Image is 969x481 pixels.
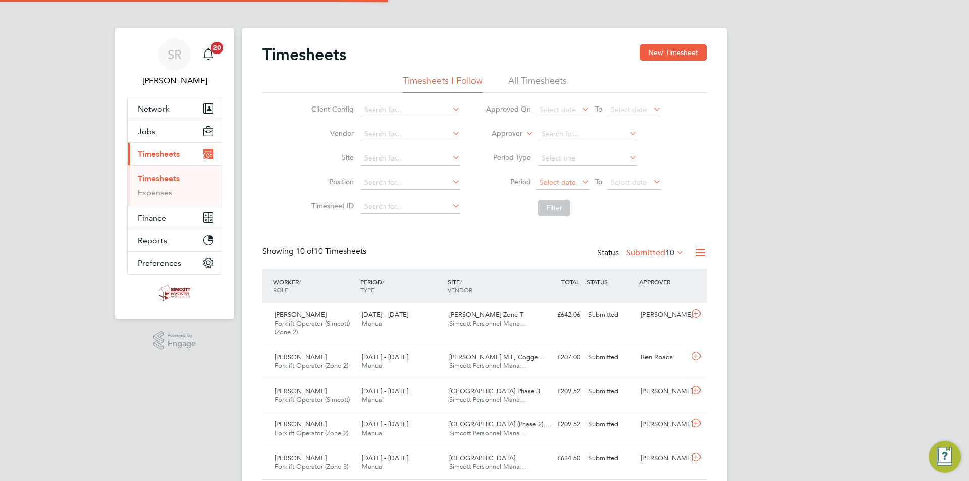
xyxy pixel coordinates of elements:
[449,310,523,319] span: [PERSON_NAME] Zone T
[445,273,532,299] div: SITE
[362,462,384,471] span: Manual
[273,286,288,294] span: ROLE
[128,120,222,142] button: Jobs
[275,454,327,462] span: [PERSON_NAME]
[153,331,196,350] a: Powered byEngage
[275,429,348,437] span: Forklift Operator (Zone 2)
[637,383,689,400] div: [PERSON_NAME]
[115,28,234,319] nav: Main navigation
[382,278,384,286] span: /
[362,353,408,361] span: [DATE] - [DATE]
[159,285,191,301] img: simcott-logo-retina.png
[275,310,327,319] span: [PERSON_NAME]
[308,201,354,210] label: Timesheet ID
[449,429,526,437] span: Simcott Personnel Mana…
[561,278,579,286] span: TOTAL
[486,177,531,186] label: Period
[449,361,526,370] span: Simcott Personnel Mana…
[929,441,961,473] button: Engage Resource Center
[362,361,384,370] span: Manual
[275,353,327,361] span: [PERSON_NAME]
[532,307,584,324] div: £642.06
[584,416,637,433] div: Submitted
[584,273,637,291] div: STATUS
[449,454,515,462] span: [GEOGRAPHIC_DATA]
[362,310,408,319] span: [DATE] - [DATE]
[127,75,222,87] span: Scott Ridgers
[538,200,570,216] button: Filter
[532,383,584,400] div: £209.52
[584,450,637,467] div: Submitted
[128,229,222,251] button: Reports
[138,188,172,197] a: Expenses
[361,176,460,190] input: Search for...
[362,420,408,429] span: [DATE] - [DATE]
[127,38,222,87] a: SR[PERSON_NAME]
[361,103,460,117] input: Search for...
[532,450,584,467] div: £634.50
[271,273,358,299] div: WORKER
[360,286,374,294] span: TYPE
[508,75,567,93] li: All Timesheets
[128,252,222,274] button: Preferences
[477,129,522,139] label: Approver
[168,331,196,340] span: Powered by
[138,149,180,159] span: Timesheets
[637,307,689,324] div: [PERSON_NAME]
[362,454,408,462] span: [DATE] - [DATE]
[592,175,605,188] span: To
[308,129,354,138] label: Vendor
[448,286,472,294] span: VENDOR
[275,420,327,429] span: [PERSON_NAME]
[611,105,647,114] span: Select date
[275,462,348,471] span: Forklift Operator (Zone 3)
[584,383,637,400] div: Submitted
[592,102,605,116] span: To
[449,319,526,328] span: Simcott Personnel Mana…
[361,127,460,141] input: Search for...
[128,165,222,206] div: Timesheets
[403,75,483,93] li: Timesheets I Follow
[262,246,368,257] div: Showing
[138,258,181,268] span: Preferences
[637,349,689,366] div: Ben Roads
[275,361,348,370] span: Forklift Operator (Zone 2)
[637,450,689,467] div: [PERSON_NAME]
[626,248,684,258] label: Submitted
[296,246,314,256] span: 10 of
[637,273,689,291] div: APPROVER
[640,44,707,61] button: New Timesheet
[275,319,350,336] span: Forklift Operator (Simcott) (Zone 2)
[597,246,686,260] div: Status
[449,395,526,404] span: Simcott Personnel Mana…
[460,278,462,286] span: /
[540,178,576,187] span: Select date
[138,213,166,223] span: Finance
[168,48,182,61] span: SR
[449,420,552,429] span: [GEOGRAPHIC_DATA] (Phase 2),…
[361,151,460,166] input: Search for...
[362,319,384,328] span: Manual
[611,178,647,187] span: Select date
[538,151,637,166] input: Select one
[362,387,408,395] span: [DATE] - [DATE]
[211,42,223,54] span: 20
[138,174,180,183] a: Timesheets
[486,104,531,114] label: Approved On
[362,429,384,437] span: Manual
[358,273,445,299] div: PERIOD
[299,278,301,286] span: /
[198,38,219,71] a: 20
[665,248,674,258] span: 10
[275,395,350,404] span: Forklift Operator (Simcott)
[138,236,167,245] span: Reports
[540,105,576,114] span: Select date
[308,177,354,186] label: Position
[486,153,531,162] label: Period Type
[584,307,637,324] div: Submitted
[637,416,689,433] div: [PERSON_NAME]
[128,206,222,229] button: Finance
[296,246,366,256] span: 10 Timesheets
[308,104,354,114] label: Client Config
[449,353,545,361] span: [PERSON_NAME] Mill, Cogge…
